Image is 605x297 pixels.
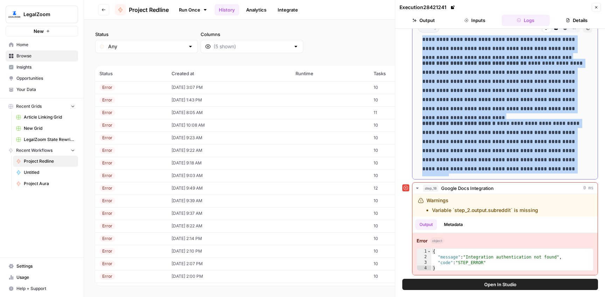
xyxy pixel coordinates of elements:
[16,263,75,269] span: Settings
[129,6,169,14] span: Project Redline
[167,232,292,245] td: [DATE] 2:14 PM
[430,238,444,244] span: object
[369,283,431,295] td: 10
[412,4,598,179] div: 12 seconds / 5 tasks
[34,28,44,35] span: New
[369,119,431,132] td: 10
[273,4,302,15] a: Integrate
[167,157,292,169] td: [DATE] 9:18 AM
[427,249,431,254] span: Toggle code folding, rows 1 through 4
[417,249,431,254] div: 1
[99,198,115,204] div: Error
[451,15,499,26] button: Inputs
[242,4,271,15] a: Analytics
[16,53,75,59] span: Browse
[415,219,437,230] button: Output
[95,31,198,38] label: Status
[6,39,78,50] a: Home
[417,266,431,271] div: 4
[369,270,431,283] td: 10
[99,97,115,103] div: Error
[440,219,467,230] button: Metadata
[24,158,75,164] span: Project Redline
[369,207,431,220] td: 10
[24,136,75,143] span: LegalZoom State Rewrites INC
[6,272,78,283] a: Usage
[167,182,292,195] td: [DATE] 9:49 AM
[417,260,431,266] div: 3
[99,248,115,254] div: Error
[167,195,292,207] td: [DATE] 9:39 AM
[369,257,431,270] td: 10
[399,15,448,26] button: Output
[412,194,598,275] div: 0 ms
[16,86,75,93] span: Your Data
[23,11,66,18] span: LegalZoom
[24,181,75,187] span: Project Aura
[215,4,239,15] a: History
[369,245,431,257] td: 10
[432,207,538,214] li: Variable `step_2.output.subreddit` is missing
[426,197,538,214] div: Warnings
[24,125,75,132] span: New Grid
[484,281,516,288] span: Open In Studio
[6,84,78,95] a: Your Data
[108,43,185,50] input: Any
[16,285,75,292] span: Help + Support
[99,84,115,91] div: Error
[412,183,598,194] button: 0 ms
[8,8,21,21] img: LegalZoom Logo
[99,109,115,116] div: Error
[95,53,594,66] span: (124 records)
[167,81,292,94] td: [DATE] 3:07 PM
[167,270,292,283] td: [DATE] 2:00 PM
[16,75,75,82] span: Opportunities
[214,43,290,50] input: (5 shown)
[99,135,115,141] div: Error
[16,103,42,109] span: Recent Grids
[16,274,75,281] span: Usage
[369,169,431,182] td: 10
[167,106,292,119] td: [DATE] 8:05 AM
[13,134,78,145] a: LegalZoom State Rewrites INC
[583,185,593,191] span: 0 ms
[369,195,431,207] td: 10
[99,235,115,242] div: Error
[16,147,53,154] span: Recent Workflows
[13,167,78,178] a: Untitled
[167,144,292,157] td: [DATE] 9:22 AM
[167,207,292,220] td: [DATE] 9:37 AM
[369,144,431,157] td: 10
[6,261,78,272] a: Settings
[99,160,115,166] div: Error
[13,156,78,167] a: Project Redline
[369,220,431,232] td: 10
[16,42,75,48] span: Home
[502,15,550,26] button: Logs
[24,114,75,120] span: Article Linking Grid
[6,6,78,23] button: Workspace: LegalZoom
[13,112,78,123] a: Article Linking Grid
[99,261,115,267] div: Error
[399,4,456,11] div: Execution 28421241
[369,81,431,94] td: 10
[167,66,292,81] th: Created at
[167,94,292,106] td: [DATE] 1:43 PM
[417,237,427,244] strong: Error
[99,185,115,191] div: Error
[6,73,78,84] a: Opportunities
[167,169,292,182] td: [DATE] 9:03 AM
[6,145,78,156] button: Recent Workflows
[13,123,78,134] a: New Grid
[13,178,78,189] a: Project Aura
[99,223,115,229] div: Error
[417,254,431,260] div: 2
[99,122,115,128] div: Error
[167,245,292,257] td: [DATE] 2:10 PM
[16,64,75,70] span: Insights
[291,66,369,81] th: Runtime
[99,147,115,154] div: Error
[6,283,78,294] button: Help + Support
[167,132,292,144] td: [DATE] 9:23 AM
[99,273,115,280] div: Error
